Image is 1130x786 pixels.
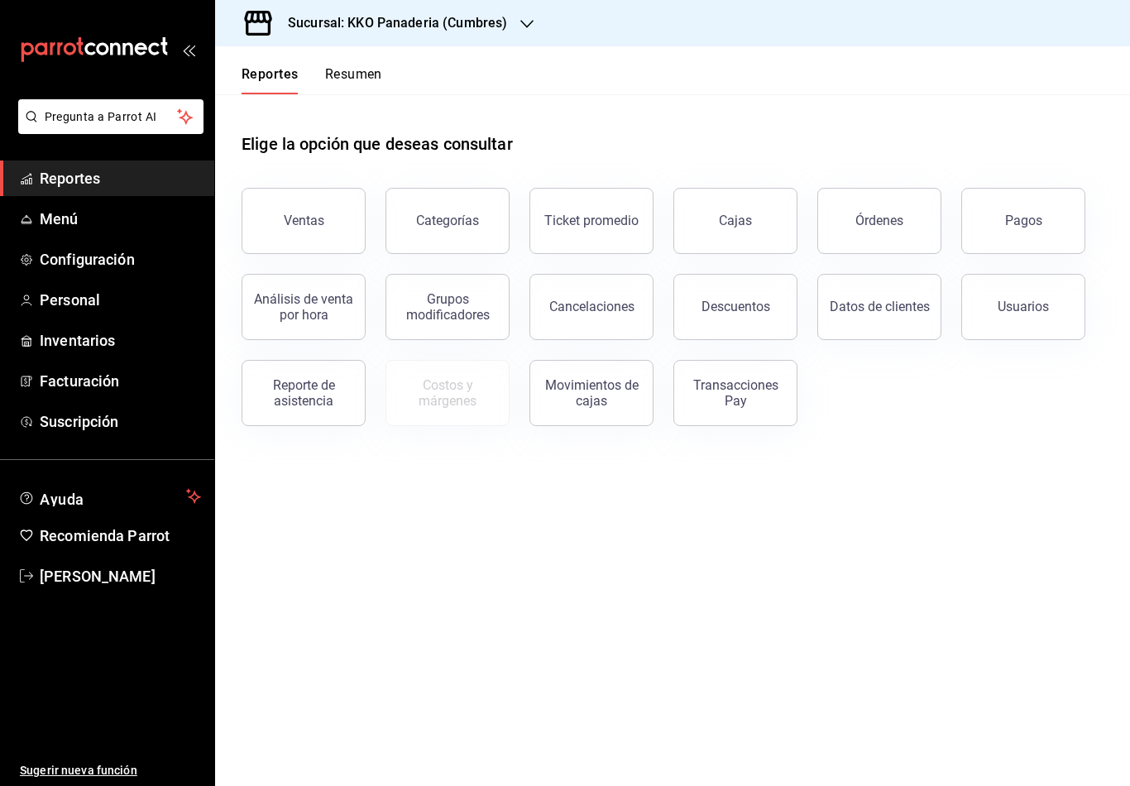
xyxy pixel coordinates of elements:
span: Facturación [40,370,201,392]
button: Cancelaciones [529,274,654,340]
button: Usuarios [961,274,1085,340]
div: Análisis de venta por hora [252,291,355,323]
button: Reportes [242,66,299,94]
button: Movimientos de cajas [529,360,654,426]
h3: Sucursal: KKO Panaderia (Cumbres) [275,13,507,33]
button: Ticket promedio [529,188,654,254]
span: Ayuda [40,486,180,506]
div: navigation tabs [242,66,382,94]
span: Personal [40,289,201,311]
button: Pagos [961,188,1085,254]
div: Costos y márgenes [396,377,499,409]
button: Descuentos [673,274,797,340]
span: Pregunta a Parrot AI [45,108,178,126]
span: [PERSON_NAME] [40,565,201,587]
span: Configuración [40,248,201,271]
button: Datos de clientes [817,274,941,340]
div: Usuarios [998,299,1049,314]
span: Recomienda Parrot [40,525,201,547]
h1: Elige la opción que deseas consultar [242,132,513,156]
span: Menú [40,208,201,230]
span: Reportes [40,167,201,189]
button: Órdenes [817,188,941,254]
div: Datos de clientes [830,299,930,314]
button: Pregunta a Parrot AI [18,99,203,134]
div: Transacciones Pay [684,377,787,409]
button: Grupos modificadores [385,274,510,340]
div: Categorías [416,213,479,228]
span: Suscripción [40,410,201,433]
button: Contrata inventarios para ver este reporte [385,360,510,426]
span: Sugerir nueva función [20,762,201,779]
div: Pagos [1005,213,1042,228]
div: Órdenes [855,213,903,228]
div: Cajas [719,211,753,231]
a: Pregunta a Parrot AI [12,120,203,137]
button: Categorías [385,188,510,254]
button: Ventas [242,188,366,254]
div: Descuentos [701,299,770,314]
div: Cancelaciones [549,299,634,314]
div: Ventas [284,213,324,228]
a: Cajas [673,188,797,254]
button: Reporte de asistencia [242,360,366,426]
button: Transacciones Pay [673,360,797,426]
button: Resumen [325,66,382,94]
span: Inventarios [40,329,201,352]
div: Movimientos de cajas [540,377,643,409]
div: Ticket promedio [544,213,639,228]
button: open_drawer_menu [182,43,195,56]
button: Análisis de venta por hora [242,274,366,340]
div: Reporte de asistencia [252,377,355,409]
div: Grupos modificadores [396,291,499,323]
